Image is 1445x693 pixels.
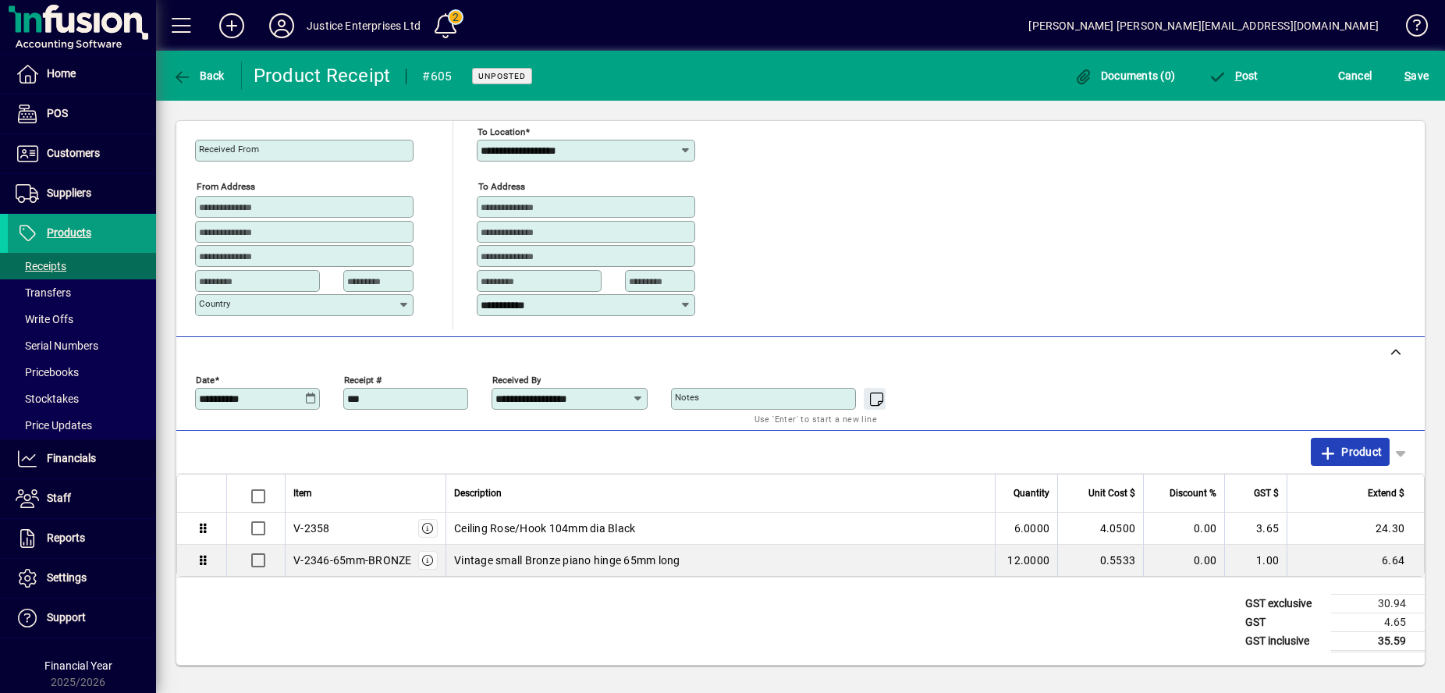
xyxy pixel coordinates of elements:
[47,67,76,80] span: Home
[754,410,877,428] mat-hint: Use 'Enter' to start a new line
[8,55,156,94] a: Home
[254,63,391,88] div: Product Receipt
[199,144,259,155] mat-label: Received From
[1331,613,1425,631] td: 4.65
[1404,63,1429,88] span: ave
[446,545,995,576] td: Vintage small Bronze piano hinge 65mm long
[1100,521,1136,536] span: 4.0500
[257,12,307,40] button: Profile
[675,392,699,403] mat-label: Notes
[1170,485,1216,502] span: Discount %
[16,313,73,325] span: Write Offs
[293,521,330,536] div: V-2358
[8,253,156,279] a: Receipts
[307,13,421,38] div: Justice Enterprises Ltd
[8,412,156,439] a: Price Updates
[8,479,156,518] a: Staff
[8,279,156,306] a: Transfers
[1331,631,1425,651] td: 35.59
[1237,613,1331,631] td: GST
[169,62,229,90] button: Back
[16,260,66,272] span: Receipts
[8,559,156,598] a: Settings
[8,386,156,412] a: Stocktakes
[1311,438,1390,466] button: Product
[47,531,85,544] span: Reports
[8,134,156,173] a: Customers
[172,69,225,82] span: Back
[1100,553,1136,568] span: 0.5533
[1074,69,1175,82] span: Documents (0)
[1394,3,1425,54] a: Knowledge Base
[1404,69,1411,82] span: S
[1368,485,1404,502] span: Extend $
[44,659,112,672] span: Financial Year
[446,513,995,545] td: Ceiling Rose/Hook 104mm dia Black
[8,94,156,133] a: POS
[16,393,79,405] span: Stocktakes
[8,174,156,213] a: Suppliers
[1143,513,1224,545] td: 0.00
[8,359,156,386] a: Pricebooks
[1237,594,1331,613] td: GST exclusive
[1208,69,1259,82] span: ost
[1237,631,1331,651] td: GST inclusive
[1319,439,1382,464] span: Product
[1224,513,1287,545] td: 3.65
[1028,13,1379,38] div: [PERSON_NAME] [PERSON_NAME][EMAIL_ADDRESS][DOMAIN_NAME]
[16,286,71,299] span: Transfers
[47,187,91,199] span: Suppliers
[454,485,502,502] span: Description
[47,492,71,504] span: Staff
[1331,594,1425,613] td: 30.94
[422,64,452,89] div: #605
[1401,62,1433,90] button: Save
[1254,485,1279,502] span: GST $
[478,71,526,81] span: Unposted
[995,513,1057,545] td: 6.0000
[1143,545,1224,576] td: 0.00
[1204,62,1262,90] button: Post
[8,306,156,332] a: Write Offs
[293,485,312,502] span: Item
[995,545,1057,576] td: 12.0000
[156,62,242,90] app-page-header-button: Back
[1334,62,1376,90] button: Cancel
[478,126,525,137] mat-label: To location
[1070,62,1179,90] button: Documents (0)
[207,12,257,40] button: Add
[8,519,156,558] a: Reports
[1088,485,1135,502] span: Unit Cost $
[16,366,79,378] span: Pricebooks
[1235,69,1242,82] span: P
[293,553,412,568] div: V-2346-65mm-BRONZE
[196,374,215,385] mat-label: Date
[16,339,98,352] span: Serial Numbers
[8,439,156,478] a: Financials
[1014,485,1049,502] span: Quantity
[1287,513,1424,545] td: 24.30
[1338,63,1372,88] span: Cancel
[8,332,156,359] a: Serial Numbers
[47,571,87,584] span: Settings
[1287,545,1424,576] td: 6.64
[47,226,91,239] span: Products
[8,599,156,638] a: Support
[16,419,92,432] span: Price Updates
[344,374,382,385] mat-label: Receipt #
[199,298,230,309] mat-label: Country
[47,147,100,159] span: Customers
[1224,545,1287,576] td: 1.00
[492,374,541,385] mat-label: Received by
[47,452,96,464] span: Financials
[47,107,68,119] span: POS
[47,611,86,624] span: Support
